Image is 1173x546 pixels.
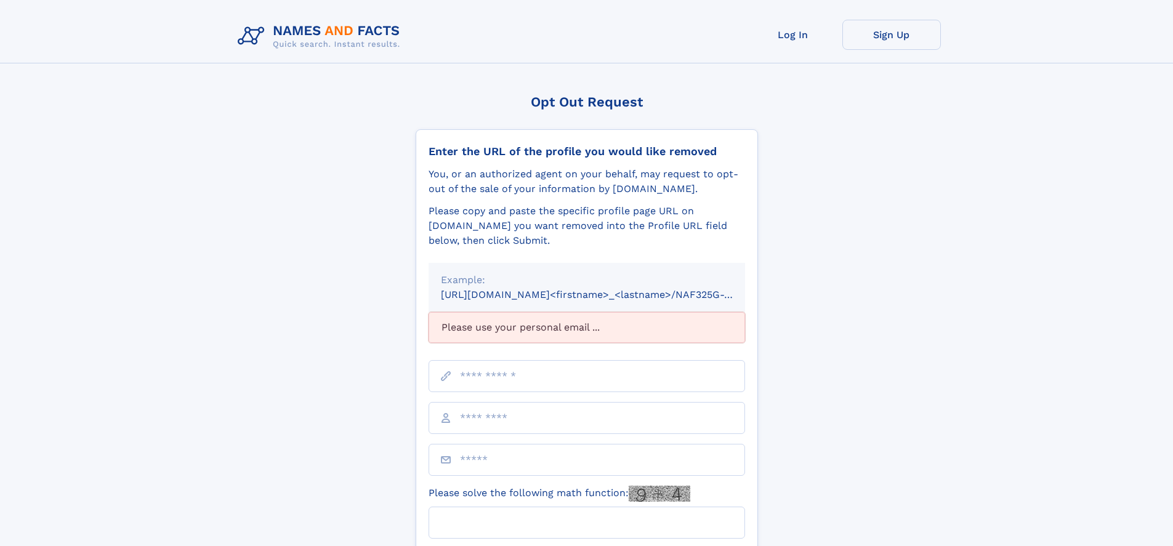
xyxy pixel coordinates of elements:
div: Opt Out Request [416,94,758,110]
a: Log In [744,20,842,50]
div: You, or an authorized agent on your behalf, may request to opt-out of the sale of your informatio... [429,167,745,196]
div: Please copy and paste the specific profile page URL on [DOMAIN_NAME] you want removed into the Pr... [429,204,745,248]
div: Please use your personal email ... [429,312,745,343]
div: Enter the URL of the profile you would like removed [429,145,745,158]
a: Sign Up [842,20,941,50]
img: Logo Names and Facts [233,20,410,53]
small: [URL][DOMAIN_NAME]<firstname>_<lastname>/NAF325G-xxxxxxxx [441,289,768,300]
div: Example: [441,273,733,287]
label: Please solve the following math function: [429,486,690,502]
